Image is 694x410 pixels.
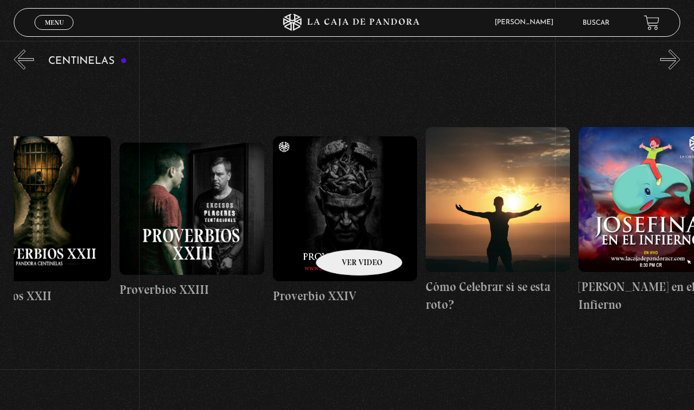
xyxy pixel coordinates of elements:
[426,278,570,314] h4: Cómo Celebrar si se esta roto?
[273,78,417,363] a: Proverbio XXIV
[489,19,565,26] span: [PERSON_NAME]
[48,56,127,67] h3: Centinelas
[273,287,417,305] h4: Proverbio XXIV
[644,15,660,30] a: View your shopping cart
[41,29,68,37] span: Cerrar
[119,78,264,363] a: Proverbios XXIII
[426,78,570,363] a: Cómo Celebrar si se esta roto?
[583,20,610,26] a: Buscar
[119,281,264,299] h4: Proverbios XXIII
[660,49,680,70] button: Next
[45,19,64,26] span: Menu
[14,49,34,70] button: Previous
